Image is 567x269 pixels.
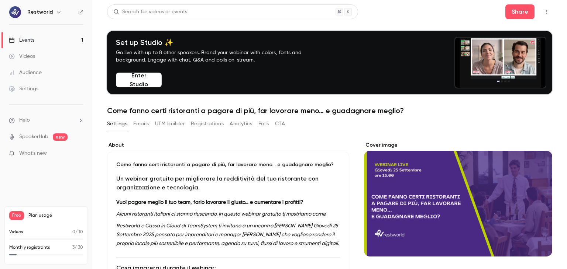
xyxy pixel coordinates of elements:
[72,245,75,250] span: 3
[9,53,35,60] div: Videos
[72,230,75,234] span: 0
[364,142,552,149] label: Cover image
[107,118,127,130] button: Settings
[113,8,187,16] div: Search for videos or events
[9,85,38,92] div: Settings
[116,223,339,246] em: Restworld e Cassa in Cloud di TeamSystem ti invitano a un incontro [PERSON_NAME] Giovedì 25 Sette...
[107,142,349,149] label: About
[133,118,149,130] button: Emails
[9,69,42,76] div: Audience
[9,229,23,235] p: Videos
[116,73,162,87] button: Enter Studio
[27,8,53,16] h6: Restworld
[258,118,269,130] button: Polls
[9,36,34,44] div: Events
[275,118,285,130] button: CTA
[53,133,68,141] span: new
[364,142,552,256] section: Cover image
[116,161,340,168] p: Come fanno certi ristoranti a pagare di più, far lavorare meno… e guadagnare meglio?
[9,244,50,251] p: Monthly registrants
[9,211,24,220] span: Free
[116,212,326,217] em: Alcuni ristoranti italiani ci stanno riuscendo. In questo webinar gratuito ti mostriamo come.
[75,150,83,157] iframe: Noticeable Trigger
[19,133,48,141] a: SpeakerHub
[72,244,83,251] p: / 30
[19,116,30,124] span: Help
[116,200,303,205] strong: Vuoi pagare meglio il tuo team, farlo lavorare il giusto… e aumentare i profitti?
[72,229,83,235] p: / 10
[230,118,252,130] button: Analytics
[19,150,47,157] span: What's new
[116,38,319,47] h4: Set up Studio ✨
[107,106,552,115] h1: Come fanno certi ristoranti a pagare di più, far lavorare meno… e guadagnare meglio?
[505,4,535,19] button: Share
[28,213,83,219] span: Plan usage
[116,49,319,64] p: Go live with up to 8 other speakers. Brand your webinar with colors, fonts and background. Engage...
[191,118,224,130] button: Registrations
[116,174,340,192] h2: Un webinar gratuito per migliorare la redditività del tuo ristorante con organizzazione e tecnolo...
[9,116,83,124] li: help-dropdown-opener
[9,6,21,18] img: Restworld
[155,118,185,130] button: UTM builder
